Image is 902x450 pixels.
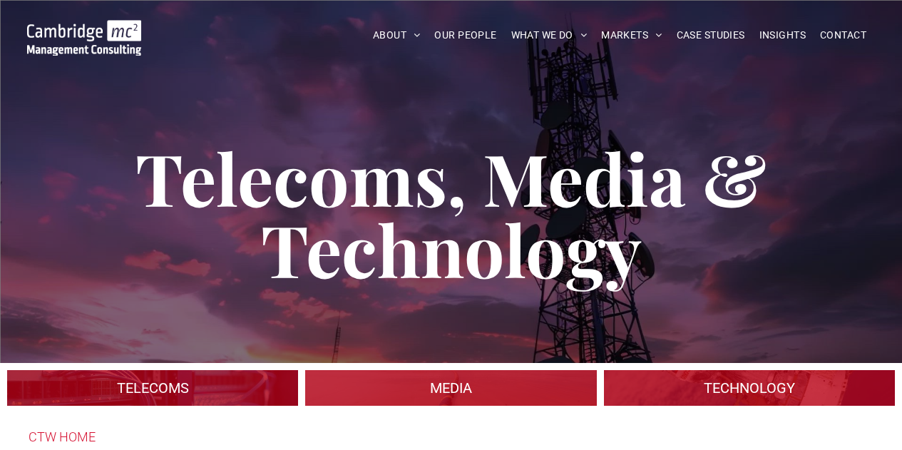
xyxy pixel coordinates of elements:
a: OUR PEOPLE [427,24,503,46]
a: MARKETS [594,24,669,46]
span: Telecoms, Media & Technology [135,130,767,296]
a: A large mall with arched glass roof [604,370,895,406]
a: CTW HOME [29,427,873,446]
img: Go to Homepage [27,20,142,56]
a: Your Business Transformed | Cambridge Management Consulting [27,22,142,37]
a: Media | Cambridge Management Consulting [305,370,596,406]
a: An industrial plant [7,370,298,406]
a: INSIGHTS [752,24,813,46]
a: CASE STUDIES [670,24,752,46]
a: ABOUT [366,24,428,46]
a: WHAT WE DO [504,24,595,46]
a: CONTACT [813,24,873,46]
